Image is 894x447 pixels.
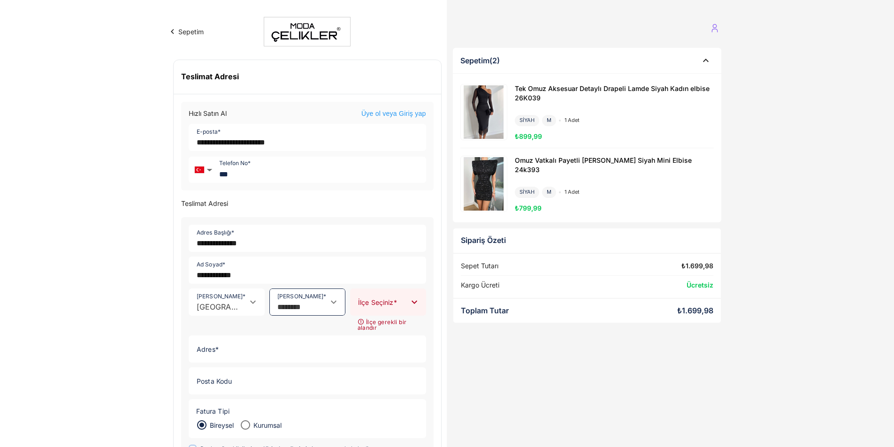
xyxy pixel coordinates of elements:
[461,236,713,245] div: Sipariş Özeti
[515,156,692,174] span: Omuz Vatkalı Payetli [PERSON_NAME] Siyah Mini Elbise 24k393
[542,115,556,126] div: M
[515,187,539,197] div: SİYAH
[677,306,713,315] div: ₺1.699,98
[515,115,539,126] div: SİYAH
[181,200,434,208] p: Teslimat Adresi
[168,27,204,37] button: Sepetim
[181,72,239,81] h2: Teslimat Adresi
[489,56,500,65] span: (2)
[559,117,580,123] div: 1 adet
[681,262,713,270] div: ₺1.699,98
[189,157,216,182] div: Country Code Selector
[461,262,498,270] div: Sepet Tutarı
[358,318,419,331] div: İlçe gerekli bir alandır
[542,187,556,197] div: M
[189,110,227,118] div: Hızlı Satın Al
[515,84,710,102] span: Tek Omuz Aksesuar Detaylı Drapeli Lamde Siyah Kadın elbise 26K039
[196,408,229,416] p: Fatura Tipi
[461,306,509,315] div: Toplam Tutar
[461,281,499,289] div: Kargo Ücreti
[328,296,339,308] i: Open
[462,85,506,139] img: Tek Omuz Aksesuar Detaylı Drapeli Lamde Siyah Kadın elbise 26K039
[361,109,426,119] a: Üye ol veya Giriş yap
[409,296,420,308] i: Open
[247,296,259,308] i: Open
[206,168,213,172] span: ▼
[219,160,251,167] div: Telefon No
[251,419,282,431] label: Kurumsal
[207,419,234,431] label: Bireysel
[515,204,542,212] span: ₺799,99
[515,132,542,140] span: ₺899,99
[460,56,500,65] div: Sepetim
[559,189,580,195] div: 1 adet
[462,157,506,211] img: Omuz Vatkalı Payetli Barry Kadın Siyah Mini Elbise 24k393
[197,301,241,312] span: [GEOGRAPHIC_DATA]
[687,281,713,289] span: Ücretsiz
